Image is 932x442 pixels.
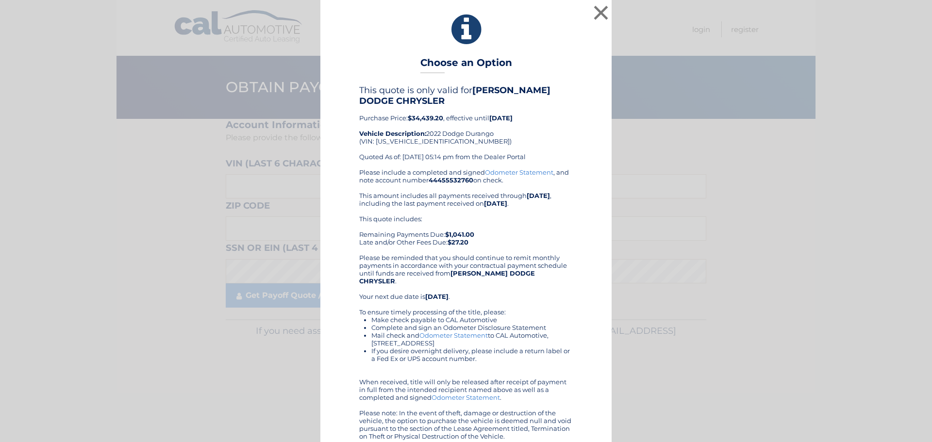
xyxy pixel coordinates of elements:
[420,57,512,74] h3: Choose an Option
[359,130,426,137] strong: Vehicle Description:
[359,168,573,440] div: Please include a completed and signed , and note account number on check. This amount includes al...
[445,230,474,238] b: $1,041.00
[591,3,611,22] button: ×
[359,85,573,168] div: Purchase Price: , effective until 2022 Dodge Durango (VIN: [US_VEHICLE_IDENTIFICATION_NUMBER]) Qu...
[359,215,573,246] div: This quote includes: Remaining Payments Due: Late and/or Other Fees Due:
[432,393,500,401] a: Odometer Statement
[359,269,535,285] b: [PERSON_NAME] DODGE CHRYSLER
[425,293,449,300] b: [DATE]
[419,331,488,339] a: Odometer Statement
[429,176,473,184] b: 44455532760
[527,192,550,199] b: [DATE]
[371,316,573,324] li: Make check payable to CAL Automotive
[359,85,573,106] h4: This quote is only valid for
[484,199,507,207] b: [DATE]
[371,331,573,347] li: Mail check and to CAL Automotive, [STREET_ADDRESS]
[448,238,468,246] b: $27.20
[485,168,553,176] a: Odometer Statement
[359,85,550,106] b: [PERSON_NAME] DODGE CHRYSLER
[371,324,573,331] li: Complete and sign an Odometer Disclosure Statement
[408,114,443,122] b: $34,439.20
[371,347,573,362] li: If you desire overnight delivery, please include a return label or a Fed Ex or UPS account number.
[489,114,513,122] b: [DATE]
